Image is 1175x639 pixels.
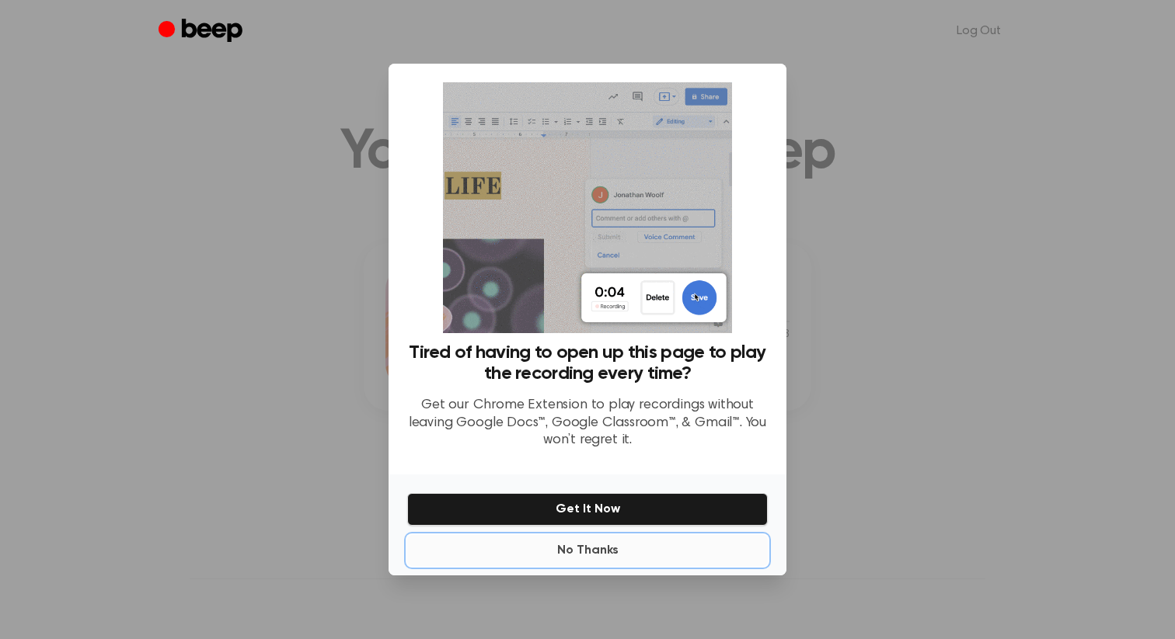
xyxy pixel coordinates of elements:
img: Beep extension in action [443,82,731,333]
button: No Thanks [407,535,768,566]
p: Get our Chrome Extension to play recordings without leaving Google Docs™, Google Classroom™, & Gm... [407,397,768,450]
h3: Tired of having to open up this page to play the recording every time? [407,342,768,384]
button: Get It Now [407,493,768,526]
a: Log Out [941,12,1016,50]
a: Beep [159,16,246,47]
